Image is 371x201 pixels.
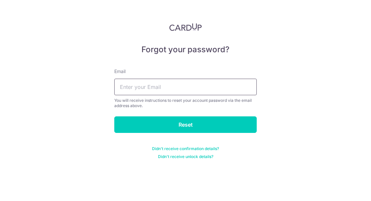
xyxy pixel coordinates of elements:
[114,68,126,75] label: Email
[169,23,202,31] img: CardUp Logo
[152,146,219,151] a: Didn't receive confirmation details?
[114,98,257,108] div: You will receive instructions to reset your account password via the email address above.
[114,44,257,55] h5: Forgot your password?
[158,154,213,159] a: Didn't receive unlock details?
[114,79,257,95] input: Enter your Email
[114,116,257,133] input: Reset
